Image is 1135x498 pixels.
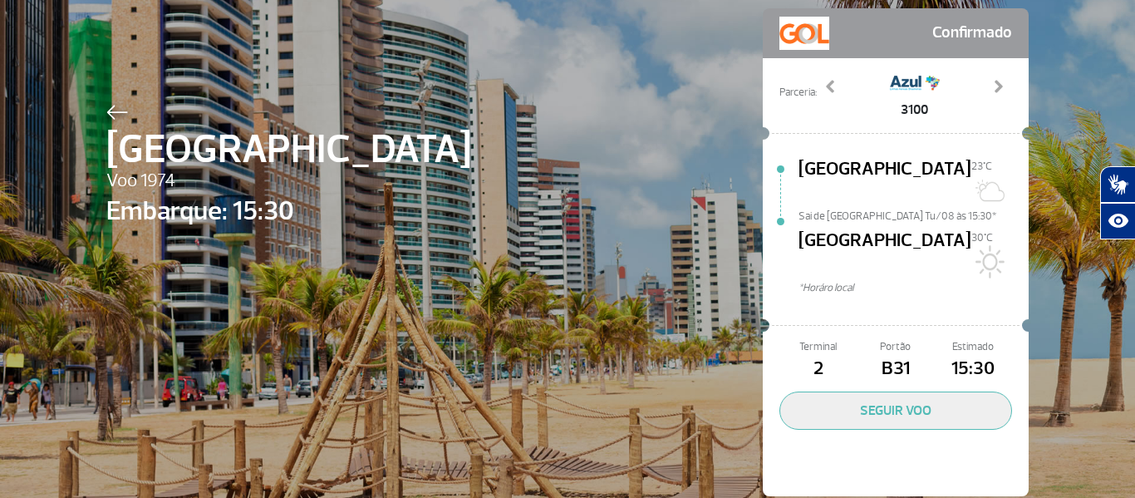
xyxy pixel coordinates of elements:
[779,392,1012,430] button: SEGUIR VOO
[106,191,471,231] span: Embarque: 15:30
[1100,166,1135,239] div: Plugin de acessibilidade da Hand Talk.
[779,339,857,355] span: Terminal
[932,17,1012,50] span: Confirmado
[971,245,1005,279] img: Sol
[779,355,857,383] span: 2
[798,227,971,280] span: [GEOGRAPHIC_DATA]
[106,120,471,180] span: [GEOGRAPHIC_DATA]
[935,355,1012,383] span: 15:30
[890,100,940,120] span: 3100
[857,339,934,355] span: Portão
[798,155,971,209] span: [GEOGRAPHIC_DATA]
[971,160,992,173] span: 23°C
[971,174,1005,207] img: Sol com muitas nuvens
[971,231,993,244] span: 30°C
[798,209,1029,220] span: Sai de [GEOGRAPHIC_DATA] Tu/08 às 15:30*
[935,339,1012,355] span: Estimado
[798,280,1029,296] span: *Horáro local
[857,355,934,383] span: B31
[1100,166,1135,203] button: Abrir tradutor de língua de sinais.
[106,167,471,195] span: Voo 1974
[779,85,817,101] span: Parceria:
[1100,203,1135,239] button: Abrir recursos assistivos.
